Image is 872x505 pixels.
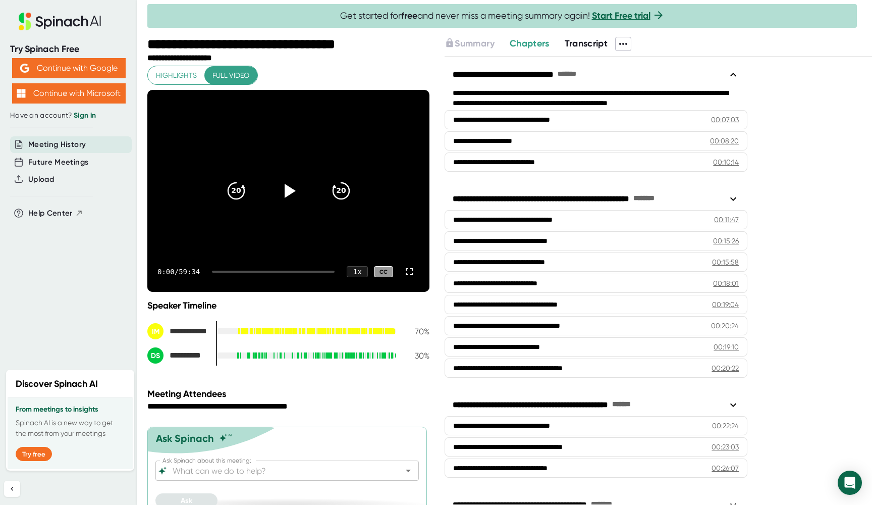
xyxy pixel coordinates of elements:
[20,64,29,73] img: Aehbyd4JwY73AAAAAElFTkSuQmCC
[401,10,417,21] b: free
[147,388,432,399] div: Meeting Attendees
[374,266,393,278] div: CC
[713,278,739,288] div: 00:18:01
[212,69,249,82] span: Full video
[713,157,739,167] div: 00:10:14
[28,139,86,150] button: Meeting History
[16,377,98,391] h2: Discover Spinach AI
[712,257,739,267] div: 00:15:58
[838,471,862,495] div: Open Intercom Messenger
[404,351,429,361] div: 30 %
[171,464,386,478] input: What can we do to help?
[712,421,739,431] div: 00:22:24
[28,157,88,168] button: Future Meetings
[565,37,608,50] button: Transcript
[712,299,739,310] div: 00:19:04
[147,300,429,311] div: Speaker Timeline
[156,432,214,444] div: Ask Spinach
[16,447,52,461] button: Try free
[711,321,739,331] div: 00:20:24
[28,174,54,185] button: Upload
[404,327,429,336] div: 70 %
[713,236,739,246] div: 00:15:26
[714,215,739,225] div: 00:11:47
[712,363,739,373] div: 00:20:22
[592,10,650,21] a: Start Free trial
[28,208,83,219] button: Help Center
[10,111,127,120] div: Have an account?
[28,208,73,219] span: Help Center
[401,464,415,478] button: Open
[347,266,368,277] div: 1 x
[710,136,739,146] div: 00:08:20
[147,323,163,339] div: IM
[16,418,125,439] p: Spinach AI is a new way to get the most from your meetings
[340,10,665,22] span: Get started for and never miss a meeting summary again!
[181,496,192,505] span: Ask
[510,37,550,50] button: Chapters
[148,66,205,85] button: Highlights
[147,347,208,364] div: Daryl Shaw
[16,406,125,414] h3: From meetings to insights
[712,463,739,473] div: 00:26:07
[711,115,739,125] div: 00:07:03
[12,58,126,78] button: Continue with Google
[4,481,20,497] button: Collapse sidebar
[157,268,200,276] div: 0:00 / 59:34
[714,342,739,352] div: 00:19:10
[565,38,608,49] span: Transcript
[510,38,550,49] span: Chapters
[712,442,739,452] div: 00:23:03
[147,347,163,364] div: DS
[156,69,197,82] span: Highlights
[204,66,257,85] button: Full video
[455,38,494,49] span: Summary
[445,37,509,51] div: Upgrade to access
[445,37,494,50] button: Summary
[10,43,127,55] div: Try Spinach Free
[12,83,126,104] button: Continue with Microsoft
[74,111,96,120] a: Sign in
